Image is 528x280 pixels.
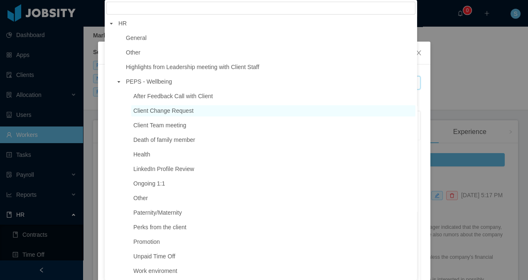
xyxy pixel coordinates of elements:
i: icon: caret-down [109,22,113,26]
span: Health [131,149,415,160]
span: General [126,35,147,41]
span: General [124,32,415,44]
span: Client Team meeting [131,120,415,131]
span: PEPS - Wellbeing [126,78,172,85]
i: icon: caret-down [117,80,121,84]
span: Health [133,151,150,158]
span: Other [126,49,140,56]
span: Client Team meeting [133,122,186,129]
span: Other [133,195,148,201]
span: PEPS - Wellbeing [124,76,415,87]
span: Perks from the client [133,224,187,230]
span: LinkedIn Profile Review [133,166,194,172]
span: Unpaid Time Off [133,253,175,260]
input: filter select [106,2,415,15]
i: icon: close [415,50,422,56]
span: Client Change Request [133,107,194,114]
span: Perks from the client [131,222,415,233]
span: Paternity/Maternity [131,207,415,218]
span: Paternity/Maternity [133,209,182,216]
span: Death of family member [131,134,415,146]
span: Other [131,193,415,204]
span: Promotion [133,238,160,245]
span: Ongoing 1:1 [133,180,165,187]
span: Unpaid Time Off [131,251,415,262]
span: Highlights from Leadership meeting with Client Staff [124,62,415,73]
span: Client Change Request [131,105,415,116]
span: HR [116,18,415,29]
span: HR [118,20,127,27]
span: Work enviroment [133,268,177,274]
span: Work enviroment [131,265,415,277]
button: Close [407,42,430,65]
span: Death of family member [133,136,195,143]
span: Ongoing 1:1 [131,178,415,189]
span: After Feedback Call with Client [131,91,415,102]
span: Other [124,47,415,58]
span: After Feedback Call with Client [133,93,213,99]
span: Promotion [131,236,415,248]
span: LinkedIn Profile Review [131,164,415,175]
span: Highlights from Leadership meeting with Client Staff [126,64,259,70]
